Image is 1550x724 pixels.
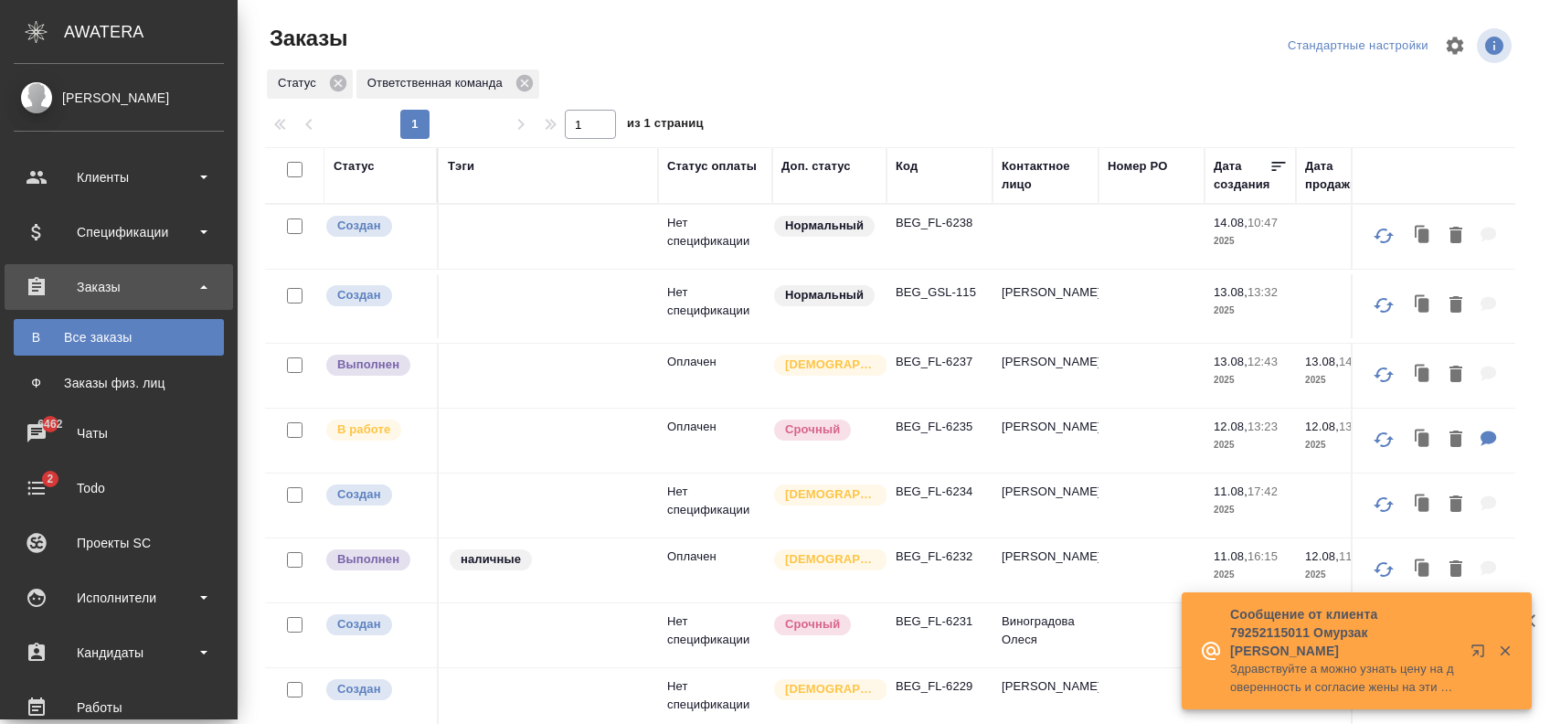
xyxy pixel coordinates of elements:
[1305,157,1360,194] div: Дата продажи
[324,214,428,239] div: Выставляется автоматически при создании заказа
[1339,549,1369,563] p: 11:07
[993,538,1099,602] td: [PERSON_NAME]
[993,409,1099,473] td: [PERSON_NAME]
[896,157,918,176] div: Код
[1477,28,1515,63] span: Посмотреть информацию
[993,344,1099,408] td: [PERSON_NAME]
[461,550,521,569] p: наличные
[14,365,224,401] a: ФЗаказы физ. лиц
[1305,549,1339,563] p: 12.08,
[785,356,876,374] p: [DEMOGRAPHIC_DATA]
[1339,420,1369,433] p: 13:47
[324,483,428,507] div: Выставляется автоматически при создании заказа
[267,69,353,99] div: Статус
[1247,484,1278,498] p: 17:42
[337,615,381,633] p: Создан
[627,112,704,139] span: из 1 страниц
[27,415,73,433] span: 6462
[993,603,1099,667] td: Виноградова Олеся
[658,474,772,538] td: Нет спецификации
[5,520,233,566] a: Проекты SC
[1440,486,1471,524] button: Удалить
[14,694,224,721] div: Работы
[36,470,64,488] span: 2
[1214,302,1287,320] p: 2025
[337,286,381,304] p: Создан
[1406,421,1440,459] button: Клонировать
[14,164,224,191] div: Клиенты
[658,538,772,602] td: Оплачен
[785,615,840,633] p: Срочный
[1247,216,1278,229] p: 10:47
[658,409,772,473] td: Оплачен
[785,421,840,439] p: Срочный
[1440,218,1471,255] button: Удалить
[1247,549,1278,563] p: 16:15
[14,420,224,447] div: Чаты
[23,328,215,346] div: Все заказы
[1214,232,1287,250] p: 2025
[324,418,428,442] div: Выставляет ПМ после принятия заказа от КМа
[658,205,772,269] td: Нет спецификации
[1362,483,1406,527] button: Обновить
[337,356,399,374] p: Выполнен
[772,214,877,239] div: Статус по умолчанию для стандартных заказов
[1406,486,1440,524] button: Клонировать
[658,344,772,408] td: Оплачен
[1214,371,1287,389] p: 2025
[1247,285,1278,299] p: 13:32
[1247,355,1278,368] p: 12:43
[896,483,983,501] p: BEG_FL-6234
[896,418,983,436] p: BEG_FL-6235
[1002,157,1089,194] div: Контактное лицо
[772,548,877,572] div: Выставляется автоматически для первых 3 заказов нового контактного лица. Особое внимание
[1305,371,1378,389] p: 2025
[324,283,428,308] div: Выставляется автоматически при создании заказа
[1214,216,1247,229] p: 14.08,
[337,421,390,439] p: В работе
[324,677,428,702] div: Выставляется автоматически при создании заказа
[1406,218,1440,255] button: Клонировать
[337,485,381,504] p: Создан
[1486,643,1523,659] button: Закрыть
[781,157,851,176] div: Доп. статус
[14,584,224,612] div: Исполнители
[1362,353,1406,397] button: Обновить
[14,218,224,246] div: Спецификации
[1433,24,1477,68] span: Настроить таблицу
[772,677,877,702] div: Выставляется автоматически для первых 3 заказов нового контактного лица. Особое внимание
[896,353,983,371] p: BEG_FL-6237
[265,24,347,53] span: Заказы
[785,550,876,569] p: [DEMOGRAPHIC_DATA]
[1214,501,1287,519] p: 2025
[785,485,876,504] p: [DEMOGRAPHIC_DATA]
[1339,355,1369,368] p: 14:53
[367,74,509,92] p: Ответственная команда
[1362,214,1406,258] button: Обновить
[356,69,539,99] div: Ответственная команда
[23,374,215,392] div: Заказы физ. лиц
[1305,566,1378,584] p: 2025
[14,474,224,502] div: Todo
[278,74,323,92] p: Статус
[772,612,877,637] div: Выставляется автоматически, если на указанный объем услуг необходимо больше времени в стандартном...
[1108,157,1167,176] div: Номер PO
[1247,420,1278,433] p: 13:23
[772,418,877,442] div: Выставляется автоматически, если на указанный объем услуг необходимо больше времени в стандартном...
[14,88,224,108] div: [PERSON_NAME]
[1214,484,1247,498] p: 11.08,
[993,474,1099,538] td: [PERSON_NAME]
[896,677,983,696] p: BEG_FL-6229
[448,157,474,176] div: Тэги
[14,319,224,356] a: ВВсе заказы
[1406,287,1440,325] button: Клонировать
[324,612,428,637] div: Выставляется автоматически при создании заказа
[1305,355,1339,368] p: 13.08,
[1305,420,1339,433] p: 12.08,
[785,217,864,235] p: Нормальный
[5,410,233,456] a: 6462Чаты
[1214,436,1287,454] p: 2025
[1214,420,1247,433] p: 12.08,
[1406,551,1440,589] button: Клонировать
[667,157,757,176] div: Статус оплаты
